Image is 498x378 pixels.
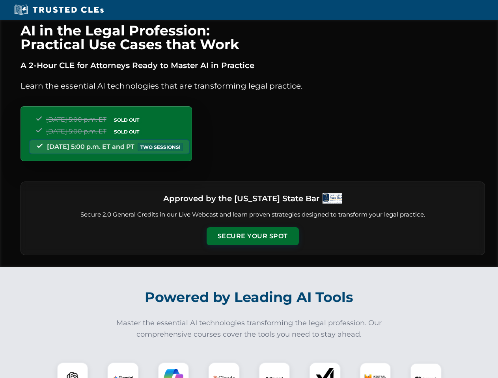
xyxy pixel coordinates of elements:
span: SOLD OUT [111,128,142,136]
h3: Approved by the [US_STATE] State Bar [163,191,319,206]
img: Logo [323,193,342,204]
h1: AI in the Legal Profession: Practical Use Cases that Work [21,24,485,51]
h2: Powered by Leading AI Tools [31,283,468,311]
p: Master the essential AI technologies transforming the legal profession. Our comprehensive courses... [111,317,387,340]
p: Secure 2.0 General Credits in our Live Webcast and learn proven strategies designed to transform ... [30,210,475,219]
p: Learn the essential AI technologies that are transforming legal practice. [21,80,485,92]
span: [DATE] 5:00 p.m. ET [46,128,106,135]
span: SOLD OUT [111,116,142,124]
button: Secure Your Spot [207,227,299,245]
p: A 2-Hour CLE for Attorneys Ready to Master AI in Practice [21,59,485,72]
img: Trusted CLEs [12,4,106,16]
span: [DATE] 5:00 p.m. ET [46,116,106,123]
